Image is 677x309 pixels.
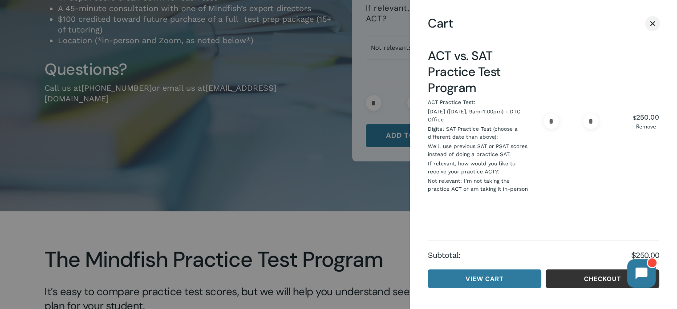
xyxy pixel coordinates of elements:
[428,160,528,177] dt: If relevant, how would you like to receive your practice ACT?:
[561,113,581,129] input: Product quantity
[428,142,530,158] p: We'll use previous SAT or PSAT scores instead of doing a practice SAT.
[428,48,501,96] a: ACT vs. SAT Practice Test Program
[428,125,528,142] dt: Digital SAT Practice Test (choose a different date than above):
[633,113,659,121] bdi: 250.00
[633,115,636,121] span: $
[428,98,475,108] dt: ACT Practice Test:
[428,269,541,288] a: View cart
[633,124,659,129] a: Remove ACT vs. SAT Practice Test Program from cart
[428,108,530,124] p: [DATE] ([DATE], 9am-1:00pm) - DTC Office
[428,18,453,29] span: Cart
[546,269,659,288] a: Checkout
[428,250,631,261] strong: Subtotal:
[428,177,530,193] p: Not relevant: I'm not taking the practice ACT or am taking it in-person
[618,250,665,297] iframe: Chatbot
